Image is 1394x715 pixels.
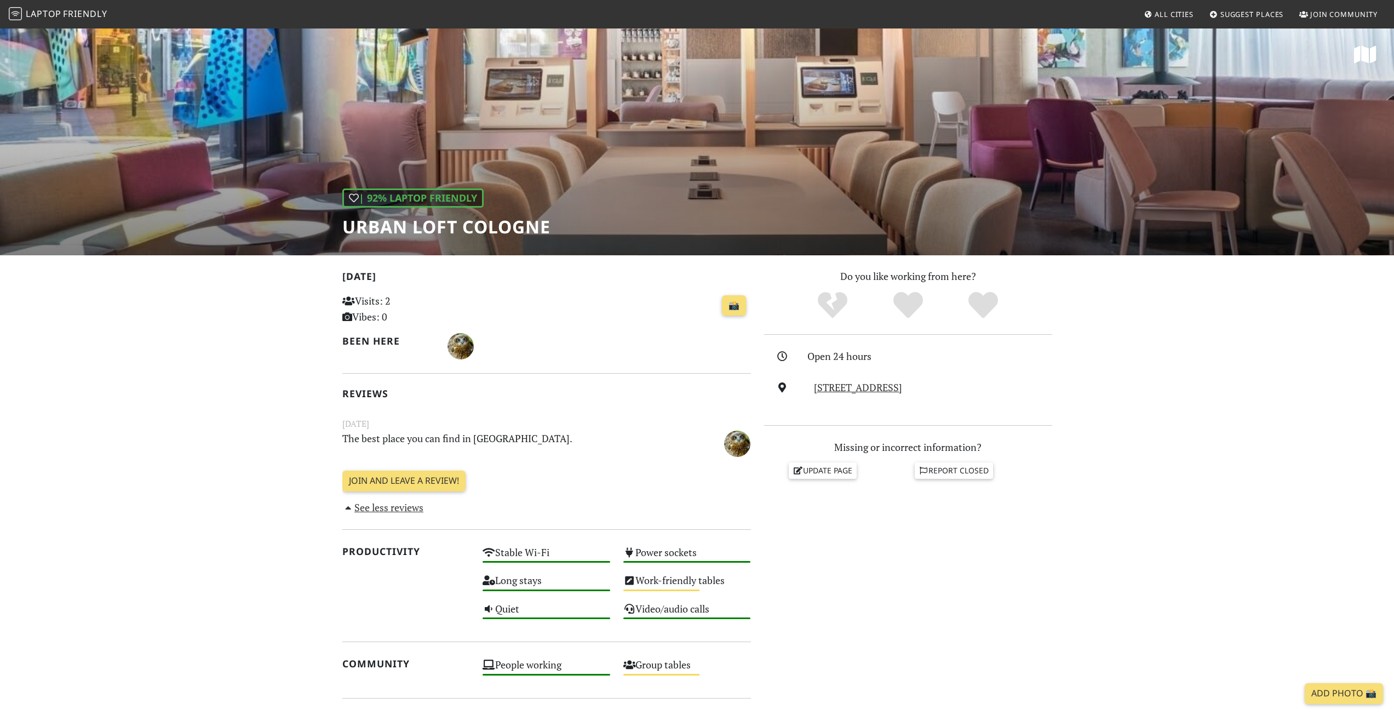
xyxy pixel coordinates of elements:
a: Update page [789,462,857,479]
div: Yes [870,290,946,321]
div: Open 24 hours [807,348,1058,364]
div: People working [476,656,617,684]
h2: Community [342,658,470,670]
a: Suggest Places [1205,4,1288,24]
span: All Cities [1155,9,1194,19]
div: Definitely! [945,290,1021,321]
div: Stable Wi-Fi [476,544,617,571]
div: Quiet [476,600,617,628]
h2: [DATE] [342,271,751,287]
span: Suggest Places [1220,9,1284,19]
h1: URBAN LOFT Cologne [342,216,550,237]
p: Visits: 2 Vibes: 0 [342,293,470,325]
span: Laptop [26,8,61,20]
span: Friendly [63,8,107,20]
div: Long stays [476,571,617,599]
a: Add Photo 📸 [1305,683,1383,704]
h2: Reviews [342,388,751,399]
span: Максим Сабянин [448,339,474,352]
img: 2954-maksim.jpg [724,431,750,457]
div: No [795,290,870,321]
p: Do you like working from here? [764,268,1052,284]
span: Join Community [1310,9,1378,19]
a: [STREET_ADDRESS] [814,381,902,394]
img: LaptopFriendly [9,7,22,20]
a: Join and leave a review! [342,471,466,491]
div: | 92% Laptop Friendly [342,188,484,208]
div: Group tables [617,656,758,684]
h2: Productivity [342,546,470,557]
a: 📸 [722,295,746,316]
span: Максим Сабянин [724,436,750,449]
div: Power sockets [617,544,758,571]
div: Work-friendly tables [617,571,758,599]
p: Missing or incorrect information? [764,439,1052,455]
p: The best place you can find in [GEOGRAPHIC_DATA]. [336,431,687,455]
a: Join Community [1295,4,1382,24]
a: See less reviews [342,501,424,514]
img: 2954-maksim.jpg [448,333,474,359]
a: Report closed [915,462,994,479]
h2: Been here [342,335,435,347]
small: [DATE] [336,417,758,431]
a: All Cities [1139,4,1198,24]
div: Video/audio calls [617,600,758,628]
a: LaptopFriendly LaptopFriendly [9,5,107,24]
